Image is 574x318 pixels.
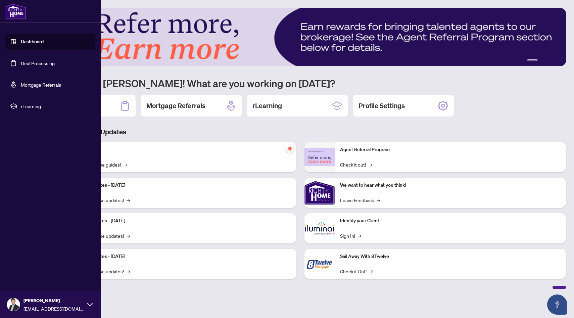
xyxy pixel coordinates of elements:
a: Check it Out!→ [340,268,373,275]
p: Platform Updates - [DATE] [70,182,291,189]
button: 1 [527,59,538,62]
img: Profile Icon [7,298,20,311]
span: → [127,232,130,239]
a: Sign In!→ [340,232,361,239]
span: [EMAIL_ADDRESS][DOMAIN_NAME] [23,305,84,312]
a: Leave Feedback→ [340,196,380,204]
span: [PERSON_NAME] [23,297,84,304]
button: 4 [551,59,554,62]
button: 3 [546,59,548,62]
span: → [358,232,361,239]
p: Agent Referral Program [340,146,561,153]
img: We want to hear what you think! [304,178,335,208]
h2: Mortgage Referrals [146,101,205,110]
img: Agent Referral Program [304,148,335,166]
img: logo [5,3,26,19]
span: rLearning [21,102,91,110]
p: Self-Help [70,146,291,153]
img: Identify your Client [304,213,335,243]
h2: rLearning [252,101,282,110]
a: Dashboard [21,39,44,45]
a: Check it out!→ [340,161,372,168]
img: Sail Away With 8Twelve [304,249,335,279]
h2: Profile Settings [358,101,405,110]
button: 2 [540,59,543,62]
button: Open asap [547,294,567,315]
button: 5 [557,59,559,62]
img: Slide 0 [35,8,566,66]
p: Platform Updates - [DATE] [70,253,291,260]
p: We want to hear what you think! [340,182,561,189]
p: Identify your Client [340,217,561,225]
p: Sail Away With 8Twelve [340,253,561,260]
span: → [369,161,372,168]
span: → [369,268,373,275]
h3: Brokerage & Industry Updates [35,127,566,137]
p: Platform Updates - [DATE] [70,217,291,225]
span: → [127,268,130,275]
span: pushpin [286,145,294,153]
h1: Welcome back [PERSON_NAME]! What are you working on [DATE]? [35,77,566,90]
span: → [377,196,380,204]
a: Mortgage Referrals [21,82,61,88]
span: → [124,161,127,168]
a: Deal Processing [21,60,55,66]
span: → [127,196,130,204]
